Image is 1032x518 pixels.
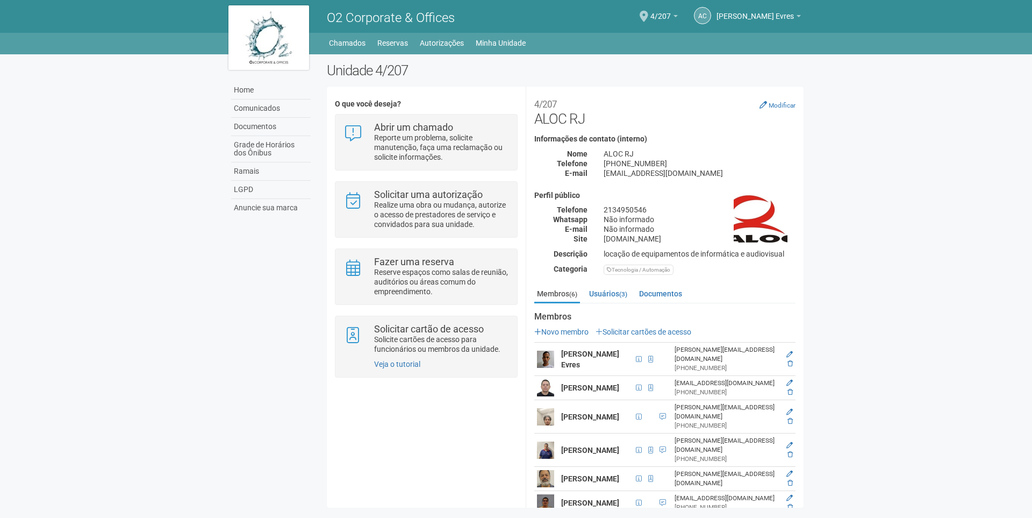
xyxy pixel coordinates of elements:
a: Excluir membro [787,417,793,425]
strong: Solicitar cartão de acesso [374,323,484,335]
div: [PHONE_NUMBER] [596,159,804,168]
div: [EMAIL_ADDRESS][DOMAIN_NAME] [675,494,777,503]
div: [PHONE_NUMBER] [675,364,777,373]
a: Editar membro [786,494,793,502]
a: Veja o tutorial [374,360,420,368]
div: [PHONE_NUMBER] [675,388,777,397]
div: Não informado [596,224,804,234]
a: Home [231,81,311,100]
div: [PERSON_NAME][EMAIL_ADDRESS][DOMAIN_NAME] [675,345,777,364]
a: Novo membro [534,328,589,336]
a: Excluir membro [787,503,793,511]
small: Modificar [769,102,795,109]
strong: Categoria [554,265,587,273]
h4: Perfil público [534,191,795,200]
img: user.png [537,379,554,396]
a: Reservas [377,36,408,51]
a: Solicitar cartões de acesso [596,328,691,336]
strong: Fazer uma reserva [374,256,454,267]
div: [DOMAIN_NAME] [596,234,804,244]
strong: Telefone [557,159,587,168]
a: Editar membro [786,470,793,478]
h2: ALOC RJ [534,95,795,127]
a: Grade de Horários dos Ônibus [231,136,311,162]
a: Documentos [636,286,685,302]
a: Autorizações [420,36,464,51]
a: Fazer uma reserva Reserve espaços como salas de reunião, auditórios ou áreas comum do empreendime... [343,257,508,296]
a: Comunicados [231,100,311,118]
h2: Unidade 4/207 [327,62,804,79]
span: O2 Corporate & Offices [327,10,455,25]
div: [EMAIL_ADDRESS][DOMAIN_NAME] [675,379,777,388]
strong: E-mail [565,169,587,178]
div: ALOC RJ [596,149,804,159]
a: Excluir membro [787,388,793,396]
a: Anuncie sua marca [231,199,311,217]
strong: Abrir um chamado [374,122,453,133]
a: Editar membro [786,351,793,358]
strong: E-mail [565,225,587,233]
a: Excluir membro [787,451,793,458]
strong: Membros [534,312,795,322]
a: Chamados [329,36,365,51]
p: Realize uma obra ou mudança, autorize o acesso de prestadores de serviço e convidados para sua un... [374,200,509,229]
span: Armando Conceição Evres [716,2,794,20]
a: Excluir membro [787,479,793,487]
a: Membros(6) [534,286,580,303]
strong: [PERSON_NAME] [561,384,619,392]
a: Usuários(3) [586,286,630,302]
strong: [PERSON_NAME] [561,446,619,455]
small: 4/207 [534,99,557,110]
strong: Descrição [554,250,587,258]
p: Reserve espaços como salas de reunião, auditórios ou áreas comum do empreendimento. [374,267,509,296]
strong: [PERSON_NAME] [561,413,619,421]
small: (3) [619,290,627,298]
img: business.png [734,191,787,245]
strong: Solicitar uma autorização [374,189,483,200]
strong: [PERSON_NAME] Evres [561,350,619,369]
div: [PHONE_NUMBER] [675,421,777,430]
a: Solicitar cartão de acesso Solicite cartões de acesso para funcionários ou membros da unidade. [343,324,508,354]
a: Documentos [231,118,311,136]
small: (6) [569,290,577,298]
a: LGPD [231,181,311,199]
a: AC [694,7,711,24]
a: Solicitar uma autorização Realize uma obra ou mudança, autorize o acesso de prestadores de serviç... [343,190,508,229]
div: Não informado [596,215,804,224]
div: [EMAIL_ADDRESS][DOMAIN_NAME] [596,168,804,178]
strong: Site [574,235,587,243]
a: [PERSON_NAME] Evres [716,13,801,22]
p: Reporte um problema, solicite manutenção, faça uma reclamação ou solicite informações. [374,133,509,162]
img: user.png [537,351,554,368]
div: [PERSON_NAME][EMAIL_ADDRESS][DOMAIN_NAME] [675,436,777,455]
a: Minha Unidade [476,36,526,51]
p: Solicite cartões de acesso para funcionários ou membros da unidade. [374,335,509,354]
span: 4/207 [650,2,671,20]
strong: Telefone [557,205,587,214]
a: Abrir um chamado Reporte um problema, solicite manutenção, faça uma reclamação ou solicite inform... [343,123,508,162]
a: Excluir membro [787,360,793,367]
a: Editar membro [786,442,793,449]
a: Ramais [231,162,311,181]
strong: [PERSON_NAME] [561,474,619,483]
a: 4/207 [650,13,678,22]
img: logo.jpg [228,5,309,70]
div: locação de equipamentos de informática e audiovisual [596,249,804,259]
div: [PHONE_NUMBER] [675,455,777,464]
strong: Nome [567,150,587,158]
img: user.png [537,494,554,512]
strong: [PERSON_NAME] [561,499,619,507]
a: Editar membro [786,408,793,416]
div: Tecnologia / Automação [604,265,673,275]
img: user.png [537,408,554,425]
h4: O que você deseja? [335,100,517,108]
a: Editar membro [786,379,793,387]
img: user.png [537,442,554,459]
div: [PERSON_NAME][EMAIL_ADDRESS][DOMAIN_NAME] [675,470,777,488]
strong: Whatsapp [553,215,587,224]
a: Modificar [759,101,795,109]
div: [PERSON_NAME][EMAIL_ADDRESS][DOMAIN_NAME] [675,403,777,421]
div: 2134950546 [596,205,804,215]
h4: Informações de contato (interno) [534,135,795,143]
div: [PHONE_NUMBER] [675,503,777,512]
